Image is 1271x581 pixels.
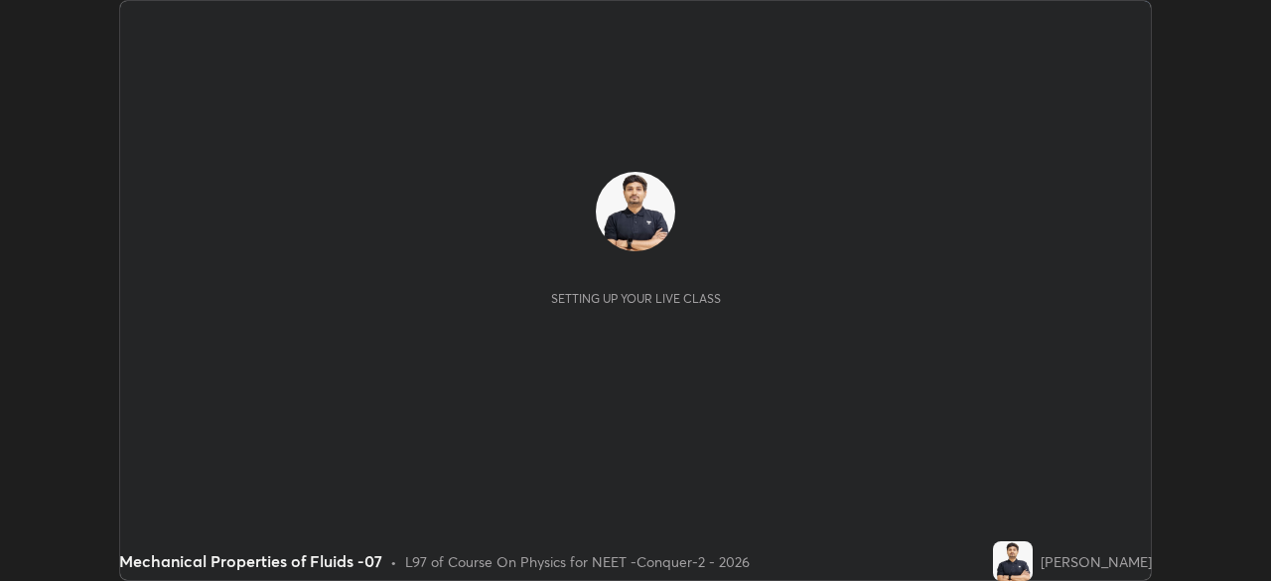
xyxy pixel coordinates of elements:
div: Mechanical Properties of Fluids -07 [119,549,382,573]
div: Setting up your live class [551,291,721,306]
div: L97 of Course On Physics for NEET -Conquer-2 - 2026 [405,551,750,572]
div: • [390,551,397,572]
img: 98d66aa6592e4b0fb7560eafe1db0121.jpg [596,172,675,251]
div: [PERSON_NAME] [1041,551,1152,572]
img: 98d66aa6592e4b0fb7560eafe1db0121.jpg [993,541,1033,581]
